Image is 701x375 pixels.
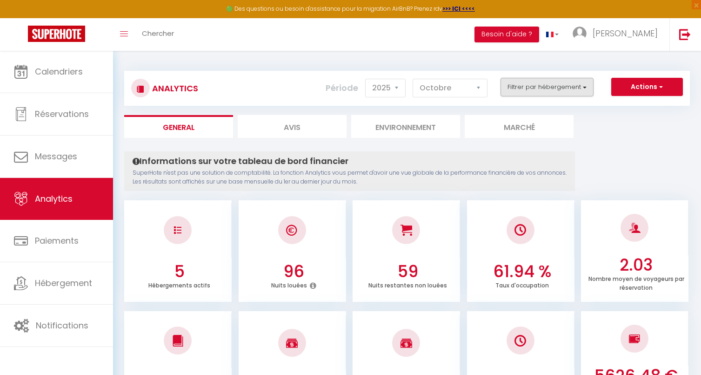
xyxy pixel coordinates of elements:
[593,27,658,39] span: [PERSON_NAME]
[501,78,594,96] button: Filtrer par hébergement
[35,108,89,120] span: Réservations
[35,193,73,205] span: Analytics
[566,18,669,51] a: ... [PERSON_NAME]
[35,277,92,289] span: Hébergement
[514,335,526,347] img: NO IMAGE
[442,5,475,13] a: >>> ICI <<<<
[238,115,347,138] li: Avis
[587,255,686,275] h3: 2.03
[358,262,458,281] h3: 59
[174,226,181,234] img: NO IMAGE
[133,169,567,186] p: SuperHote n'est pas une solution de comptabilité. La fonction Analytics vous permet d'avoir une v...
[351,115,460,138] li: Environnement
[629,333,641,344] img: NO IMAGE
[326,78,358,98] label: Période
[135,18,181,51] a: Chercher
[148,280,210,289] p: Hébergements actifs
[124,115,233,138] li: General
[28,26,85,42] img: Super Booking
[472,262,572,281] h3: 61.94 %
[142,28,174,38] span: Chercher
[465,115,574,138] li: Marché
[368,280,447,289] p: Nuits restantes non louées
[495,280,549,289] p: Taux d'occupation
[35,66,83,77] span: Calendriers
[36,320,88,331] span: Notifications
[150,78,198,99] h3: Analytics
[271,280,307,289] p: Nuits louées
[244,262,343,281] h3: 96
[35,235,79,246] span: Paiements
[133,156,567,166] h4: Informations sur votre tableau de bord financier
[573,27,587,41] img: ...
[679,28,691,40] img: logout
[35,150,77,162] span: Messages
[588,273,684,292] p: Nombre moyen de voyageurs par réservation
[611,78,683,96] button: Actions
[130,262,229,281] h3: 5
[474,27,539,42] button: Besoin d'aide ?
